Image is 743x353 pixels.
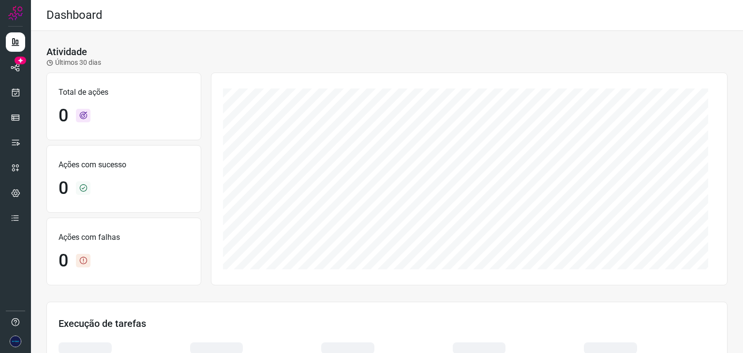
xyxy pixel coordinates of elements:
[10,336,21,347] img: 67a33756c898f9af781d84244988c28e.png
[59,250,68,271] h1: 0
[8,6,23,20] img: Logo
[59,87,189,98] p: Total de ações
[46,8,103,22] h2: Dashboard
[59,318,715,329] h3: Execução de tarefas
[59,232,189,243] p: Ações com falhas
[46,46,87,58] h3: Atividade
[46,58,101,68] p: Últimos 30 dias
[59,159,189,171] p: Ações com sucesso
[59,178,68,199] h1: 0
[59,105,68,126] h1: 0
